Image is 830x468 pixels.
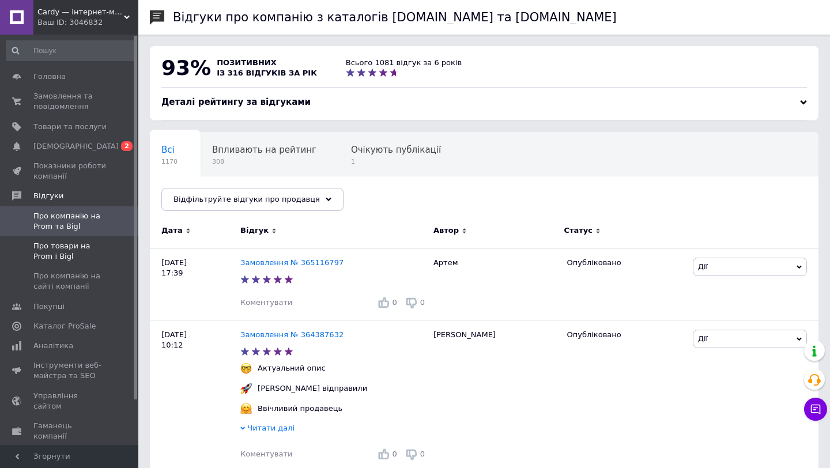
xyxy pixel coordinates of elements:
span: Деталі рейтингу за відгуками [161,97,311,107]
span: Дата [161,225,183,236]
span: із 316 відгуків за рік [217,69,317,77]
div: Ввічливий продавець [255,403,345,414]
div: [PERSON_NAME] відправили [255,383,370,394]
span: 93% [161,56,211,80]
span: [DEMOGRAPHIC_DATA] [33,141,119,152]
span: Інструменти веб-майстра та SEO [33,360,107,381]
span: Cardy — інтернет-магазин запчастин [37,7,124,17]
span: Статус [564,225,593,236]
span: Коментувати [240,450,292,458]
span: Всі [161,145,175,155]
span: 0 [392,450,397,458]
div: Всього 1081 відгук за 6 років [346,58,462,68]
img: :hugging_face: [240,403,252,414]
span: Про компанію на Prom та Bigl [33,211,107,232]
div: Коментувати [240,297,292,308]
img: :nerd_face: [240,363,252,374]
span: 308 [212,157,316,166]
div: [DATE] 17:39 [150,248,240,320]
span: 1170 [161,157,178,166]
div: Актуальний опис [255,363,329,373]
span: 2 [121,141,133,151]
span: Відфільтруйте відгуки про продавця [173,195,320,203]
span: Головна [33,71,66,82]
h1: Відгуки про компанію з каталогів [DOMAIN_NAME] та [DOMAIN_NAME] [173,10,617,24]
span: Про товари на Prom і Bigl [33,241,107,262]
a: Замовлення № 365116797 [240,258,344,267]
span: Читати далі [247,424,295,432]
span: Автор [433,225,459,236]
span: Показники роботи компанії [33,161,107,182]
span: Аналітика [33,341,73,351]
span: Впливають на рейтинг [212,145,316,155]
img: :rocket: [240,383,252,394]
span: Гаманець компанії [33,421,107,441]
span: Опубліковані без комен... [161,188,278,199]
span: Коментувати [240,298,292,307]
span: Про компанію на сайті компанії [33,271,107,292]
div: Опубліковано [567,258,684,268]
div: Опубліковано [567,330,684,340]
div: Деталі рейтингу за відгуками [161,96,807,108]
div: Коментувати [240,449,292,459]
span: Товари та послуги [33,122,107,132]
a: Замовлення № 364387632 [240,330,344,339]
input: Пошук [6,40,136,61]
span: Покупці [33,301,65,312]
span: Управління сайтом [33,391,107,412]
span: Дії [698,334,708,343]
span: 0 [420,298,425,307]
button: Чат з покупцем [804,398,827,421]
div: Артем [428,248,561,320]
span: Відгуки [33,191,63,201]
div: Опубліковані без коментаря [150,176,301,220]
div: Читати далі [240,423,428,436]
div: Ваш ID: 3046832 [37,17,138,28]
span: Каталог ProSale [33,321,96,331]
span: Очікують публікації [351,145,441,155]
span: позитивних [217,58,277,67]
span: 0 [420,450,425,458]
span: 0 [392,298,397,307]
span: 1 [351,157,441,166]
span: Дії [698,262,708,271]
span: Замовлення та повідомлення [33,91,107,112]
span: Відгук [240,225,269,236]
